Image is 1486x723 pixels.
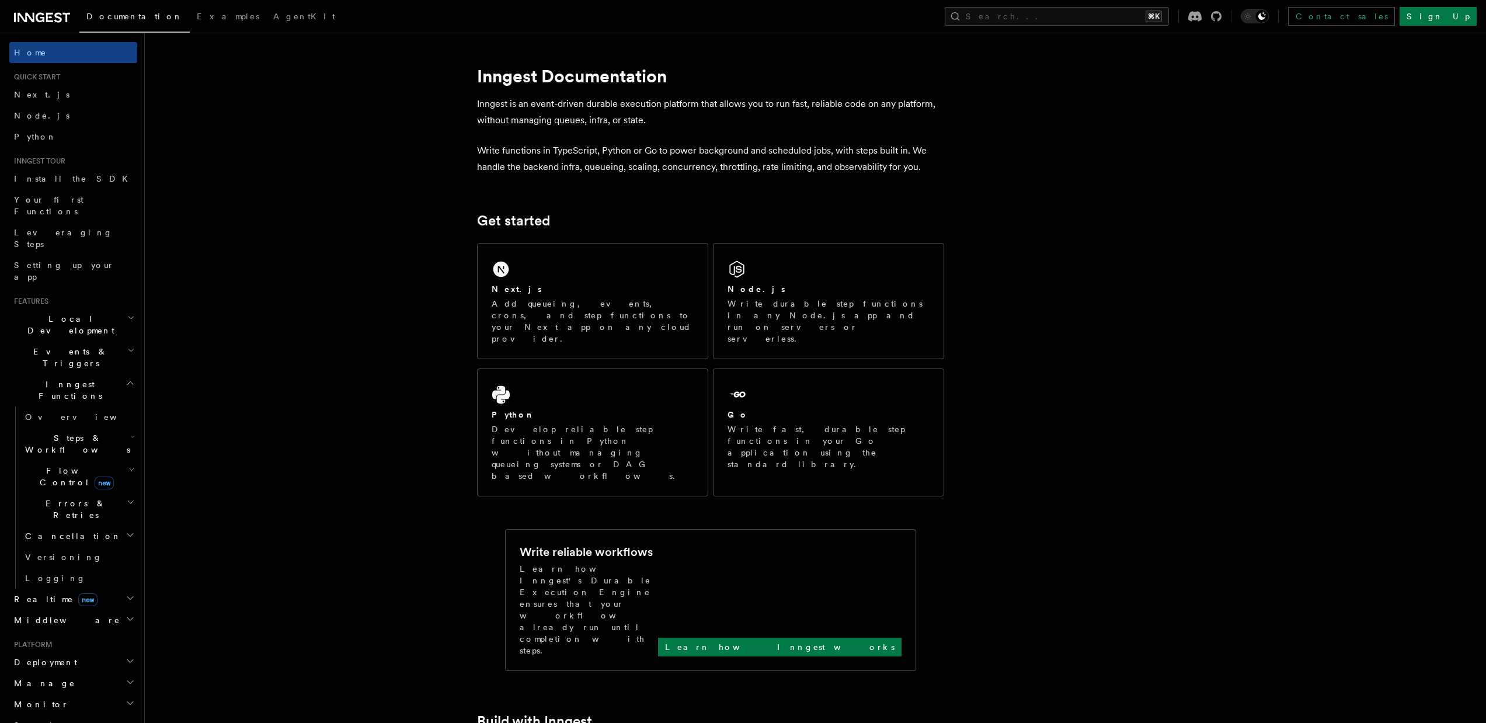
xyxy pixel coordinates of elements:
[1288,7,1395,26] a: Contact sales
[1241,9,1269,23] button: Toggle dark mode
[9,640,53,649] span: Platform
[20,465,128,488] span: Flow Control
[14,228,113,249] span: Leveraging Steps
[9,589,137,610] button: Realtimenew
[9,673,137,694] button: Manage
[14,132,57,141] span: Python
[9,313,127,336] span: Local Development
[9,593,98,605] span: Realtime
[9,297,48,306] span: Features
[9,105,137,126] a: Node.js
[20,526,137,547] button: Cancellation
[86,12,183,21] span: Documentation
[9,72,60,82] span: Quick start
[1400,7,1477,26] a: Sign Up
[492,409,535,420] h2: Python
[9,346,127,369] span: Events & Triggers
[492,298,694,345] p: Add queueing, events, crons, and step functions to your Next app on any cloud provider.
[9,341,137,374] button: Events & Triggers
[728,283,785,295] h2: Node.js
[477,369,708,496] a: PythonDevelop reliable step functions in Python without managing queueing systems or DAG based wo...
[9,222,137,255] a: Leveraging Steps
[665,641,895,653] p: Learn how Inngest works
[9,126,137,147] a: Python
[25,573,86,583] span: Logging
[190,4,266,32] a: Examples
[9,157,65,166] span: Inngest tour
[20,498,127,521] span: Errors & Retries
[477,213,550,229] a: Get started
[477,96,944,128] p: Inngest is an event-driven durable execution platform that allows you to run fast, reliable code ...
[14,47,47,58] span: Home
[95,477,114,489] span: new
[9,189,137,222] a: Your first Functions
[9,406,137,589] div: Inngest Functions
[9,255,137,287] a: Setting up your app
[9,677,75,689] span: Manage
[945,7,1169,26] button: Search...⌘K
[477,65,944,86] h1: Inngest Documentation
[9,610,137,631] button: Middleware
[20,460,137,493] button: Flow Controlnew
[14,195,83,216] span: Your first Functions
[728,409,749,420] h2: Go
[20,547,137,568] a: Versioning
[520,563,658,656] p: Learn how Inngest's Durable Execution Engine ensures that your workflow already run until complet...
[728,423,930,470] p: Write fast, durable step functions in your Go application using the standard library.
[9,656,77,668] span: Deployment
[79,4,190,33] a: Documentation
[9,84,137,105] a: Next.js
[658,638,902,656] a: Learn how Inngest works
[14,111,69,120] span: Node.js
[477,243,708,359] a: Next.jsAdd queueing, events, crons, and step functions to your Next app on any cloud provider.
[9,614,120,626] span: Middleware
[9,42,137,63] a: Home
[1146,11,1162,22] kbd: ⌘K
[9,374,137,406] button: Inngest Functions
[20,427,137,460] button: Steps & Workflows
[713,243,944,359] a: Node.jsWrite durable step functions in any Node.js app and run on servers or serverless.
[14,260,114,281] span: Setting up your app
[25,552,102,562] span: Versioning
[20,530,121,542] span: Cancellation
[197,12,259,21] span: Examples
[713,369,944,496] a: GoWrite fast, durable step functions in your Go application using the standard library.
[477,142,944,175] p: Write functions in TypeScript, Python or Go to power background and scheduled jobs, with steps bu...
[20,406,137,427] a: Overview
[14,90,69,99] span: Next.js
[9,694,137,715] button: Monitor
[9,378,126,402] span: Inngest Functions
[492,423,694,482] p: Develop reliable step functions in Python without managing queueing systems or DAG based workflows.
[9,698,69,710] span: Monitor
[20,568,137,589] a: Logging
[266,4,342,32] a: AgentKit
[9,308,137,341] button: Local Development
[9,652,137,673] button: Deployment
[9,168,137,189] a: Install the SDK
[20,432,130,456] span: Steps & Workflows
[273,12,335,21] span: AgentKit
[728,298,930,345] p: Write durable step functions in any Node.js app and run on servers or serverless.
[14,174,135,183] span: Install the SDK
[78,593,98,606] span: new
[492,283,542,295] h2: Next.js
[520,544,653,560] h2: Write reliable workflows
[25,412,145,422] span: Overview
[20,493,137,526] button: Errors & Retries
